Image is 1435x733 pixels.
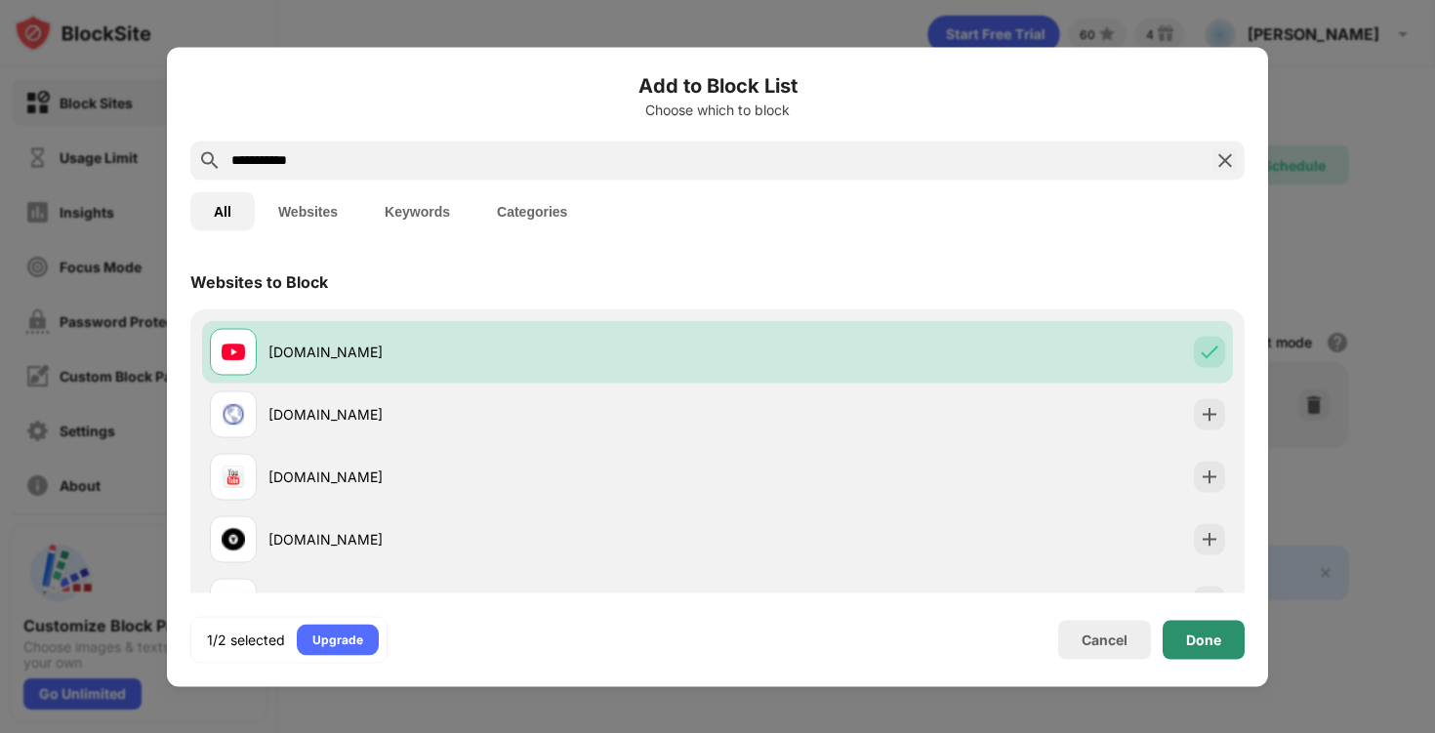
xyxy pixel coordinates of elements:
[222,402,245,426] img: favicons
[268,467,717,487] div: [DOMAIN_NAME]
[222,340,245,363] img: favicons
[222,527,245,550] img: favicons
[361,191,473,230] button: Keywords
[190,70,1245,100] h6: Add to Block List
[222,465,245,488] img: favicons
[473,191,591,230] button: Categories
[1186,631,1221,647] div: Done
[255,191,361,230] button: Websites
[268,591,717,612] div: [DOMAIN_NAME]
[1213,148,1237,172] img: search-close
[222,590,245,613] img: favicons
[1082,631,1127,648] div: Cancel
[190,191,255,230] button: All
[190,102,1245,117] div: Choose which to block
[198,148,222,172] img: search.svg
[207,630,285,649] div: 1/2 selected
[312,630,363,649] div: Upgrade
[268,342,717,362] div: [DOMAIN_NAME]
[268,404,717,425] div: [DOMAIN_NAME]
[190,271,328,291] div: Websites to Block
[268,529,717,550] div: [DOMAIN_NAME]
